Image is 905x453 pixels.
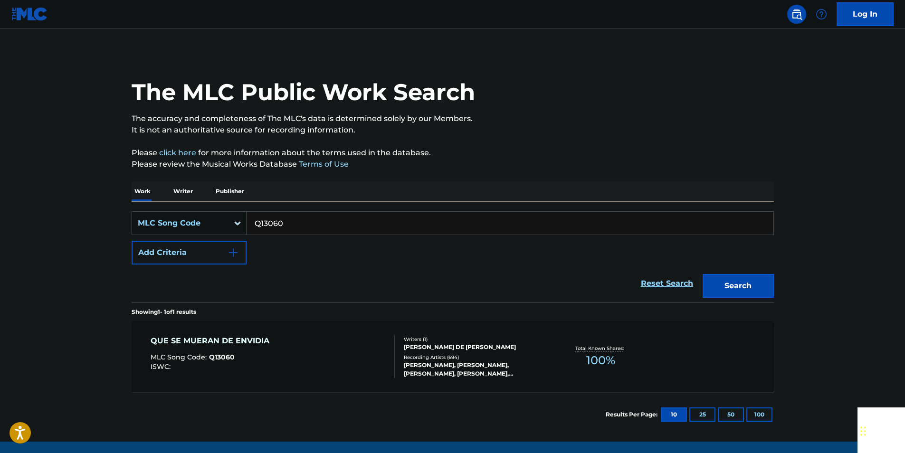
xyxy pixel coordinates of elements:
[575,345,626,352] p: Total Known Shares:
[138,217,223,229] div: MLC Song Code
[132,241,247,264] button: Add Criteria
[151,335,274,347] div: QUE SE MUERAN DE ENVIDIA
[228,247,239,258] img: 9d2ae6d4665cec9f34b9.svg
[159,148,196,157] a: click here
[606,410,660,419] p: Results Per Page:
[132,159,774,170] p: Please review the Musical Works Database
[404,361,547,378] div: [PERSON_NAME], [PERSON_NAME], [PERSON_NAME], [PERSON_NAME], [PERSON_NAME]
[132,211,774,302] form: Search Form
[636,273,698,294] a: Reset Search
[171,181,196,201] p: Writer
[151,353,209,361] span: MLC Song Code :
[586,352,615,369] span: 100 %
[860,417,866,445] div: Drag
[787,5,806,24] a: Public Search
[132,308,196,316] p: Showing 1 - 1 of 1 results
[209,353,235,361] span: Q13060
[746,407,772,422] button: 100
[297,160,349,169] a: Terms of Use
[132,181,153,201] p: Work
[689,407,715,422] button: 25
[213,181,247,201] p: Publisher
[718,407,744,422] button: 50
[812,5,831,24] div: Help
[132,321,774,392] a: QUE SE MUERAN DE ENVIDIAMLC Song Code:Q13060ISWC:Writers (1)[PERSON_NAME] DE [PERSON_NAME]Recordi...
[703,274,774,298] button: Search
[837,2,894,26] a: Log In
[132,113,774,124] p: The accuracy and completeness of The MLC's data is determined solely by our Members.
[132,78,475,106] h1: The MLC Public Work Search
[404,336,547,343] div: Writers ( 1 )
[11,7,48,21] img: MLC Logo
[816,9,827,20] img: help
[661,407,687,422] button: 10
[151,362,173,371] span: ISWC :
[404,343,547,351] div: [PERSON_NAME] DE [PERSON_NAME]
[132,124,774,136] p: It is not an authoritative source for recording information.
[132,147,774,159] p: Please for more information about the terms used in the database.
[404,354,547,361] div: Recording Artists ( 694 )
[857,407,905,453] iframe: Chat Widget
[791,9,802,20] img: search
